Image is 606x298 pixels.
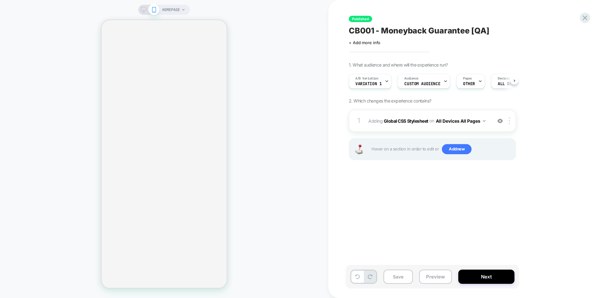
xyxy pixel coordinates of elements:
[371,144,512,154] span: Hover on a section in order to edit or
[349,16,372,22] span: Published
[458,270,514,284] button: Next
[349,98,431,103] span: 2. Which changes the experience contains?
[498,82,524,86] span: ALL DEVICES
[162,5,180,15] span: HOMEPAGE
[497,118,503,124] img: crossed eye
[463,76,472,81] span: Pages
[349,26,489,35] span: CB001 - Moneyback Guarantee [QA]
[384,118,428,123] b: Global CSS Stylesheet
[356,114,362,127] div: 1
[353,144,365,154] img: Joystick
[436,116,485,126] button: All Devices All Pages
[349,62,448,67] span: 1. What audience and where will the experience run?
[404,82,440,86] span: Custom Audience
[498,76,510,81] span: Devices
[483,120,485,122] img: down arrow
[429,117,434,125] span: on
[355,82,382,86] span: Variation 1
[509,117,510,124] img: close
[404,76,419,81] span: Audience
[349,40,380,45] span: + Add more info
[383,270,413,284] button: Save
[355,76,378,81] span: A/B Variation
[463,82,475,86] span: OTHER
[419,270,452,284] button: Preview
[442,144,472,154] span: Add new
[368,116,489,126] span: Adding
